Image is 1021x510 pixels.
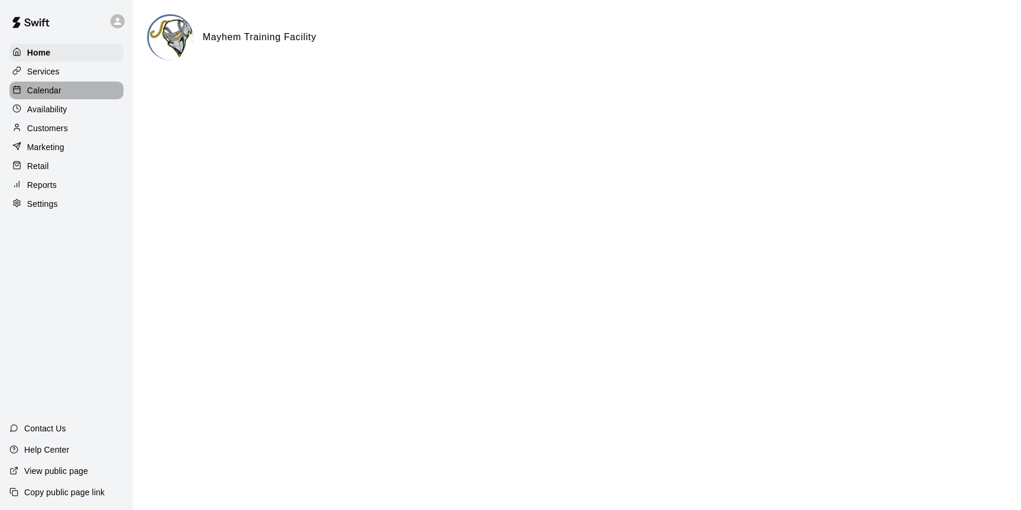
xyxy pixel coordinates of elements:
a: Availability [9,100,123,118]
a: Settings [9,195,123,213]
p: Home [27,47,51,59]
p: View public page [24,465,88,477]
p: Calendar [27,85,61,96]
p: Retail [27,160,49,172]
p: Help Center [24,444,69,456]
p: Availability [27,103,67,115]
p: Copy public page link [24,486,105,498]
p: Services [27,66,60,77]
p: Contact Us [24,423,66,434]
p: Settings [27,198,58,210]
h6: Mayhem Training Facility [203,30,316,45]
p: Customers [27,122,68,134]
a: Marketing [9,138,123,156]
a: Customers [9,119,123,137]
p: Reports [27,179,57,191]
a: Home [9,44,123,61]
img: Mayhem Training Facility logo [149,16,193,60]
a: Reports [9,176,123,194]
p: Marketing [27,141,64,153]
a: Calendar [9,82,123,99]
a: Services [9,63,123,80]
a: Retail [9,157,123,175]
